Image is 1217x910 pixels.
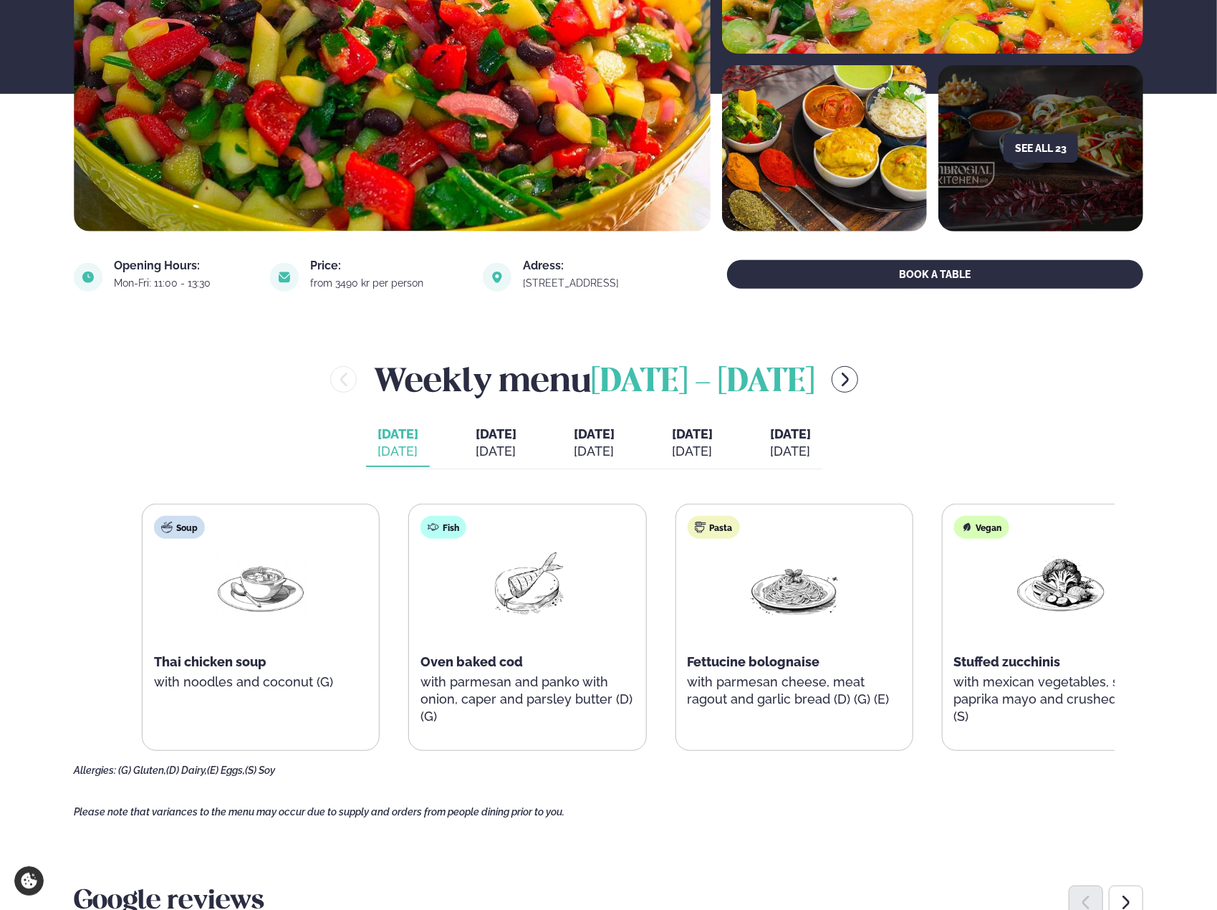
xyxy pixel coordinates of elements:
[310,277,466,289] div: from 3490 kr per person
[672,443,713,460] div: [DATE]
[961,522,973,533] img: Vegan.svg
[166,765,207,776] span: (D) Dairy,
[672,426,713,441] span: [DATE]
[749,550,840,617] img: Spagetti.png
[310,260,466,272] div: Price:
[832,366,858,393] button: menu-btn-right
[660,420,724,467] button: [DATE] [DATE]
[722,65,927,231] img: image alt
[483,263,511,292] img: image alt
[1004,134,1078,163] button: See all 23
[476,443,516,460] div: [DATE]
[207,765,245,776] span: (E) Eggs,
[687,516,739,539] div: Pasta
[727,260,1143,289] button: BOOK A TABLE
[366,420,430,467] button: [DATE] [DATE]
[14,866,44,896] a: Cookie settings
[114,277,253,289] div: Mon-Fri: 11:00 - 13:30
[574,443,615,460] div: [DATE]
[464,420,528,467] button: [DATE] [DATE]
[118,765,166,776] span: (G) Gluten,
[154,654,266,669] span: Thai chicken soup
[954,654,1061,669] span: Stuffed zucchinis
[694,522,706,533] img: pasta.svg
[428,522,439,533] img: fish.svg
[481,550,573,617] img: Fish.png
[770,426,811,441] span: [DATE]
[420,654,523,669] span: Oven baked cod
[154,516,205,539] div: Soup
[420,516,466,539] div: Fish
[420,674,634,725] p: with parmesan and panko with onion, caper and parsley butter (D) (G)
[687,654,819,669] span: Fettucine bolognaise
[523,260,661,272] div: Adress:
[161,522,173,533] img: soup.svg
[245,765,275,776] span: (S) Soy
[1015,550,1107,617] img: Vegan.png
[377,426,418,443] span: [DATE]
[114,260,253,272] div: Opening Hours:
[374,356,814,403] h2: Weekly menu
[154,674,367,691] p: with noodles and coconut (G)
[377,443,418,460] div: [DATE]
[270,263,299,292] img: image alt
[562,420,626,467] button: [DATE] [DATE]
[954,674,1168,725] p: with mexican vegetables, smoked paprika mayo and crushed nachos (S)
[574,426,615,441] span: [DATE]
[759,420,822,467] button: [DATE] [DATE]
[954,516,1009,539] div: Vegan
[591,367,814,398] span: [DATE] - [DATE]
[687,674,900,708] p: with parmesan cheese, meat ragout and garlic bread (D) (G) (E)
[523,274,661,292] a: link
[215,550,307,617] img: Soup.png
[74,806,564,818] span: Please note that variances to the menu may occur due to supply and orders from people dining prio...
[770,443,811,460] div: [DATE]
[74,765,116,776] span: Allergies:
[476,426,516,441] span: [DATE]
[330,366,357,393] button: menu-btn-left
[74,263,102,292] img: image alt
